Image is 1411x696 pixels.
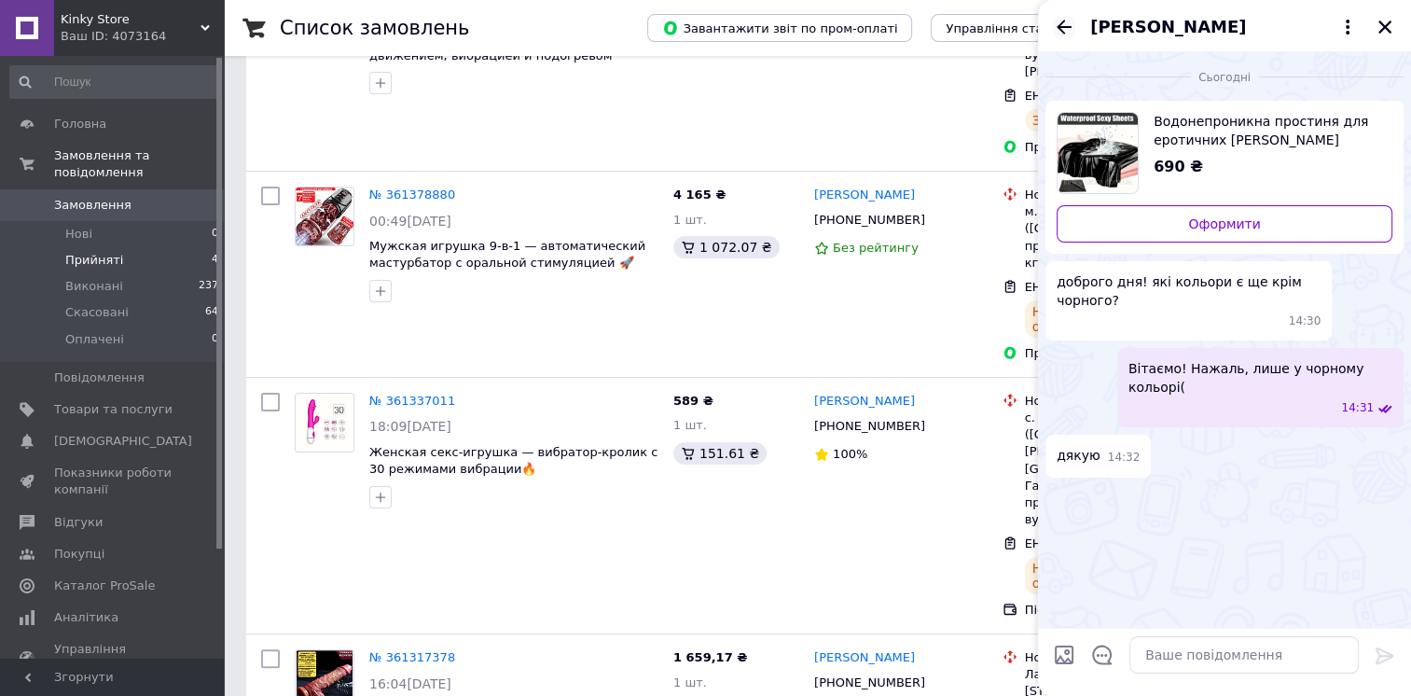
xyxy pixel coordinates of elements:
div: 151.61 ₴ [673,442,767,465]
a: № 361317378 [369,650,455,664]
span: Прийняті [65,252,123,269]
div: м. Тростянець ([GEOGRAPHIC_DATA].), Пункт приймання-видачі №5 (до 30 кг): вул. [STREET_ADDRESS] [1025,203,1213,271]
span: Товари та послуги [54,401,173,418]
span: 14:30 12.09.2025 [1289,313,1321,329]
h1: Список замовлень [280,17,469,39]
span: Головна [54,116,106,132]
span: Без рейтингу [833,241,919,255]
span: ЕН: 20451247307377 [1025,89,1157,103]
span: 100% [833,447,867,461]
span: Повідомлення [54,369,145,386]
span: дякую [1057,446,1100,466]
span: Виконані [65,278,123,295]
button: Назад [1053,16,1075,38]
a: № 361337011 [369,394,455,408]
div: 12.09.2025 [1045,67,1404,86]
a: [PERSON_NAME] [814,187,915,204]
button: Відкрити шаблони відповідей [1090,643,1114,667]
span: 4 165 ₴ [673,188,726,202]
span: Нові [65,226,92,243]
span: Завантажити звіт по пром-оплаті [662,20,897,36]
span: 0 [212,226,218,243]
span: 4 [212,252,218,269]
div: Ваш ID: 4073164 [61,28,224,45]
button: Закрити [1374,16,1396,38]
div: Пром-оплата [1025,345,1213,362]
span: 00:49[DATE] [369,214,451,229]
div: На шляху до одержувача [1025,557,1213,594]
div: Заплановано [1025,109,1130,132]
span: 1 шт. [673,213,707,227]
img: Фото товару [296,188,353,244]
div: [PHONE_NUMBER] [810,208,929,232]
span: Відгуки [54,514,103,531]
span: Каталог ProSale [54,578,155,594]
span: 690 ₴ [1154,158,1203,175]
span: 1 шт. [673,418,707,432]
div: Післяплата [1025,602,1213,619]
div: Нова Пошта [1025,187,1213,203]
span: Аналітика [54,609,118,626]
img: 6533325973_w700_h500_vodonepronitsaemaya-prostynya-dlya.jpg [1058,113,1137,193]
div: Пром-оплата [1025,139,1213,156]
span: 1 шт. [673,675,707,689]
span: Замовлення та повідомлення [54,147,224,181]
span: 14:31 12.09.2025 [1341,400,1374,416]
a: [PERSON_NAME] [814,393,915,411]
span: Водонепроникна простиня для еротичних [PERSON_NAME] [1154,112,1377,149]
span: 64 [205,304,218,321]
img: Фото товару [296,394,353,451]
span: 14:32 12.09.2025 [1108,450,1141,466]
a: Реалистичный вибратор с телескопическим движением, вибрацией и подогревом [369,31,652,63]
span: 0 [212,331,218,348]
span: Оплачені [65,331,124,348]
div: Нова Пошта [1025,393,1213,410]
span: Сьогодні [1191,70,1258,86]
div: 1 072.07 ₴ [673,236,780,258]
a: Переглянути товар [1057,112,1392,194]
a: Мужская игрушка 9-в-1 — автоматический мастурбатор с оральной стимуляцией 🚀 [369,239,645,271]
span: 16:04[DATE] [369,676,451,691]
span: Покупці [54,546,104,563]
span: Вітаємо! Нажаль, лише у чорному кольорі( [1128,359,1392,397]
input: Пошук [9,65,220,99]
span: Показники роботи компанії [54,465,173,498]
span: 589 ₴ [673,394,713,408]
span: ЕН: 20451246101489 [1025,280,1157,294]
button: [PERSON_NAME] [1090,15,1359,39]
span: Управління статусами [946,21,1088,35]
div: [PHONE_NUMBER] [810,414,929,438]
span: ЕН: 20451246098826 [1025,536,1157,550]
div: с. [GEOGRAPHIC_DATA] ([GEOGRAPHIC_DATA], [PERSON_NAME][GEOGRAPHIC_DATA]. Гайсинська сільрада), Пу... [1025,410,1213,528]
a: Оформити [1057,205,1392,243]
span: 1 659,17 ₴ [673,650,747,664]
span: 237 [199,278,218,295]
a: Фото товару [295,187,354,246]
span: Kinky Store [61,11,201,28]
span: Замовлення [54,197,131,214]
span: Управління сайтом [54,641,173,675]
span: [PERSON_NAME] [1090,15,1246,39]
div: [PHONE_NUMBER] [810,671,929,695]
span: доброго дня! які кольори є ще крім чорного? [1057,272,1321,310]
div: На шляху до одержувача [1025,300,1213,338]
a: № 361378880 [369,188,455,202]
span: 18:09[DATE] [369,419,451,434]
span: Скасовані [65,304,129,321]
a: Женская секс-игрушка — вибратор-кролик с 30 режимами вибрации🔥 [369,445,657,477]
a: Фото товару [295,393,354,452]
button: Управління статусами [931,14,1103,42]
span: [DEMOGRAPHIC_DATA] [54,433,192,450]
a: [PERSON_NAME] [814,649,915,667]
button: Завантажити звіт по пром-оплаті [647,14,912,42]
div: Нова Пошта [1025,649,1213,666]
